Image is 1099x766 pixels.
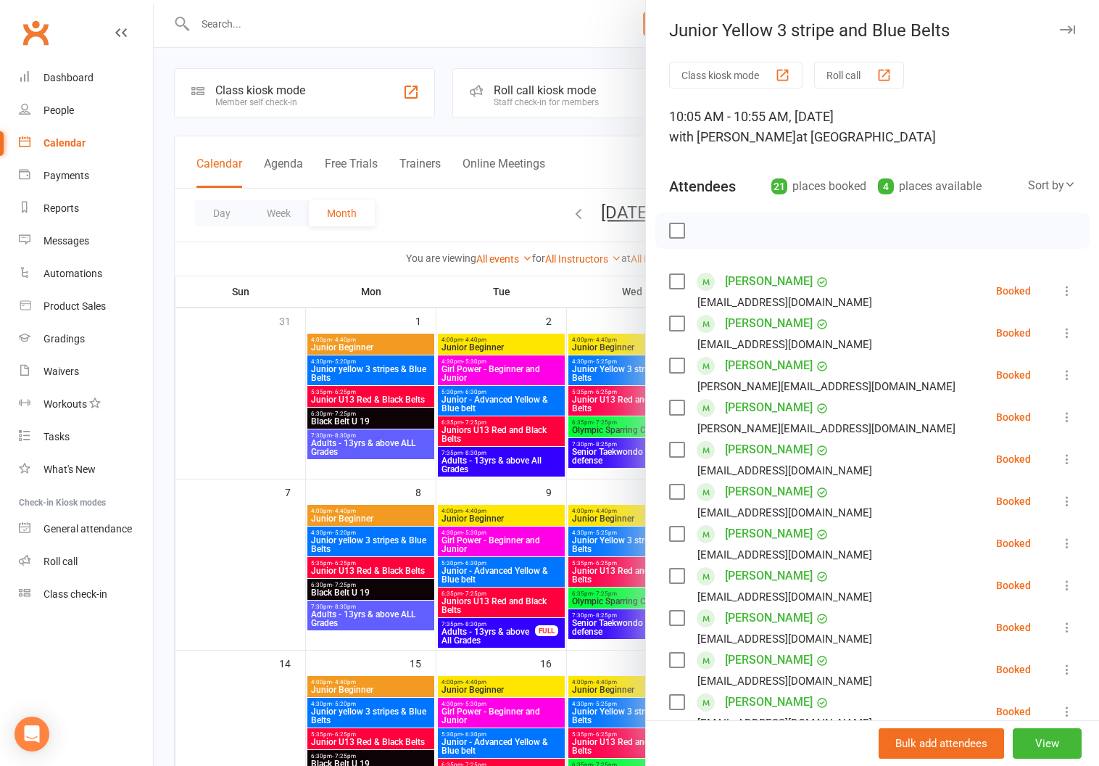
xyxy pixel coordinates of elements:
div: [EMAIL_ADDRESS][DOMAIN_NAME] [697,630,872,648]
div: Attendees [669,176,736,197]
div: places booked [771,176,866,197]
a: [PERSON_NAME] [725,354,813,377]
a: [PERSON_NAME] [725,312,813,335]
div: Booked [996,622,1031,633]
div: Booked [996,496,1031,506]
a: Dashboard [19,62,153,94]
a: [PERSON_NAME] [725,606,813,630]
div: [EMAIL_ADDRESS][DOMAIN_NAME] [697,672,872,691]
a: Class kiosk mode [19,578,153,611]
a: [PERSON_NAME] [725,564,813,588]
div: Booked [996,664,1031,675]
a: Gradings [19,323,153,355]
button: Bulk add attendees [879,728,1004,759]
div: Junior Yellow 3 stripe and Blue Belts [646,20,1099,41]
a: [PERSON_NAME] [725,270,813,293]
div: People [43,104,74,116]
a: [PERSON_NAME] [725,691,813,714]
div: Gradings [43,333,85,345]
div: Booked [996,286,1031,296]
a: People [19,94,153,127]
div: Booked [996,538,1031,548]
div: [EMAIL_ADDRESS][DOMAIN_NAME] [697,503,872,522]
button: Class kiosk mode [669,62,803,88]
div: [EMAIL_ADDRESS][DOMAIN_NAME] [697,293,872,312]
div: Sort by [1028,176,1076,195]
div: Booked [996,328,1031,338]
div: Waivers [43,366,79,377]
div: [PERSON_NAME][EMAIL_ADDRESS][DOMAIN_NAME] [697,419,955,438]
a: Roll call [19,545,153,578]
a: What's New [19,453,153,486]
a: [PERSON_NAME] [725,396,813,419]
span: at [GEOGRAPHIC_DATA] [796,129,936,144]
div: Reports [43,202,79,214]
div: General attendance [43,523,132,535]
a: Clubworx [17,15,54,51]
div: Messages [43,235,89,247]
div: Open Intercom Messenger [14,717,49,751]
div: Booked [996,707,1031,717]
div: Payments [43,170,89,181]
a: [PERSON_NAME] [725,438,813,461]
div: Product Sales [43,300,106,312]
a: [PERSON_NAME] [725,522,813,545]
div: Roll call [43,556,78,567]
div: [EMAIL_ADDRESS][DOMAIN_NAME] [697,714,872,733]
div: Workouts [43,398,87,410]
div: [EMAIL_ADDRESS][DOMAIN_NAME] [697,545,872,564]
button: Roll call [814,62,904,88]
a: Automations [19,258,153,290]
a: Reports [19,192,153,225]
button: View [1013,728,1082,759]
div: [EMAIL_ADDRESS][DOMAIN_NAME] [697,461,872,480]
div: What's New [43,464,96,475]
div: [EMAIL_ADDRESS][DOMAIN_NAME] [697,588,872,606]
div: places available [878,176,982,197]
div: Booked [996,580,1031,590]
a: Payments [19,160,153,192]
a: [PERSON_NAME] [725,648,813,672]
div: Booked [996,370,1031,380]
div: Calendar [43,137,86,149]
div: Tasks [43,431,70,442]
div: 10:05 AM - 10:55 AM, [DATE] [669,107,1076,147]
a: Waivers [19,355,153,388]
a: Workouts [19,388,153,421]
a: Tasks [19,421,153,453]
a: Product Sales [19,290,153,323]
a: Messages [19,225,153,258]
div: Automations [43,268,102,279]
div: [PERSON_NAME][EMAIL_ADDRESS][DOMAIN_NAME] [697,377,955,396]
a: Calendar [19,127,153,160]
div: 4 [878,178,894,194]
div: 21 [771,178,787,194]
div: Booked [996,454,1031,464]
a: [PERSON_NAME] [725,480,813,503]
div: Dashboard [43,72,94,83]
div: Booked [996,412,1031,422]
div: [EMAIL_ADDRESS][DOMAIN_NAME] [697,335,872,354]
div: Class check-in [43,588,107,600]
a: General attendance kiosk mode [19,513,153,545]
span: with [PERSON_NAME] [669,129,796,144]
